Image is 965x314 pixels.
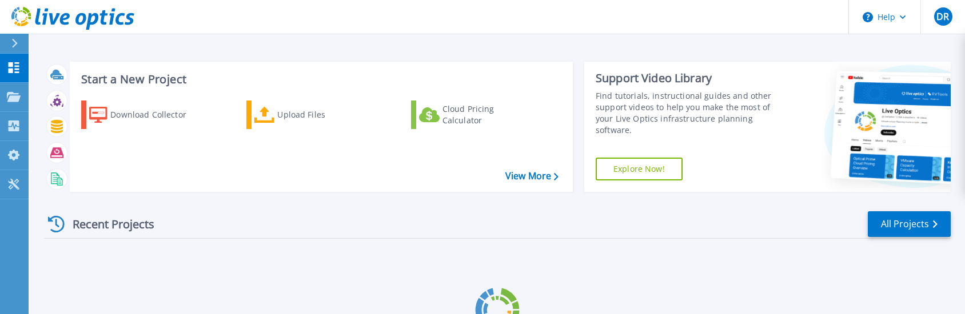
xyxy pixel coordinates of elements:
[110,103,202,126] div: Download Collector
[442,103,534,126] div: Cloud Pricing Calculator
[596,71,781,86] div: Support Video Library
[505,171,559,182] a: View More
[81,73,558,86] h3: Start a New Project
[596,158,683,180] a: Explore Now!
[936,12,949,21] span: DR
[44,210,170,238] div: Recent Projects
[277,103,369,126] div: Upload Files
[81,100,209,129] a: Download Collector
[868,211,951,237] a: All Projects
[246,100,374,129] a: Upload Files
[411,100,539,129] a: Cloud Pricing Calculator
[596,90,781,136] div: Find tutorials, instructional guides and other support videos to help you make the most of your L...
